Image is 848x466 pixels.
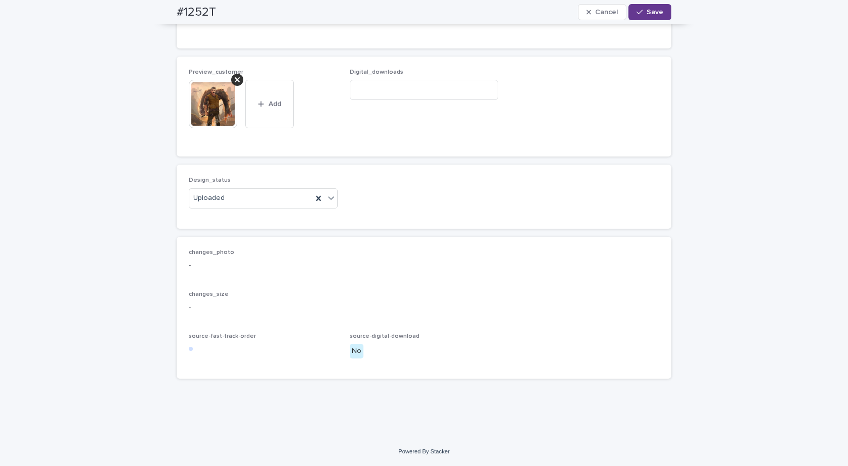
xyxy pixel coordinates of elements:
span: Cancel [595,9,618,16]
button: Cancel [578,4,626,20]
span: Save [647,9,663,16]
p: - [189,302,659,313]
a: Powered By Stacker [398,448,449,454]
span: changes_photo [189,249,234,255]
span: Uploaded [193,193,225,203]
p: - [189,260,659,271]
span: Add [269,100,281,108]
div: No [350,344,363,358]
span: Design_status [189,177,231,183]
span: Preview_customer [189,69,243,75]
span: Digital_downloads [350,69,403,75]
button: Save [628,4,671,20]
h2: #1252T [177,5,216,20]
span: changes_size [189,291,229,297]
button: Add [245,80,294,128]
span: source-fast-track-order [189,333,256,339]
span: source-digital-download [350,333,419,339]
